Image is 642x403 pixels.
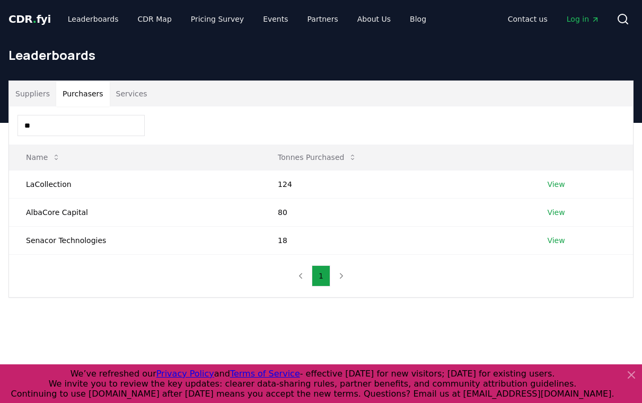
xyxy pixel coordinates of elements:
[261,226,530,254] td: 18
[261,198,530,226] td: 80
[349,10,399,29] a: About Us
[567,14,600,24] span: Log in
[261,170,530,198] td: 124
[254,10,296,29] a: Events
[299,10,347,29] a: Partners
[9,170,261,198] td: LaCollection
[129,10,180,29] a: CDR Map
[110,81,154,106] button: Services
[59,10,435,29] nav: Main
[8,47,634,64] h1: Leaderboards
[182,10,252,29] a: Pricing Survey
[33,13,37,25] span: .
[558,10,608,29] a: Log in
[547,207,565,218] a: View
[547,179,565,190] a: View
[9,226,261,254] td: Senacor Technologies
[8,13,51,25] span: CDR fyi
[9,81,56,106] button: Suppliers
[9,198,261,226] td: AlbaCore Capital
[499,10,556,29] a: Contact us
[401,10,435,29] a: Blog
[269,147,365,168] button: Tonnes Purchased
[499,10,608,29] nav: Main
[59,10,127,29] a: Leaderboards
[8,12,51,26] a: CDR.fyi
[547,235,565,246] a: View
[17,147,69,168] button: Name
[56,81,110,106] button: Purchasers
[312,265,330,286] button: 1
